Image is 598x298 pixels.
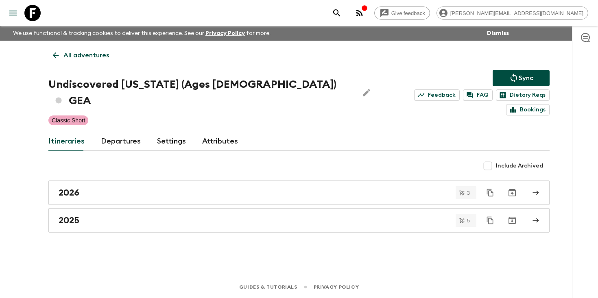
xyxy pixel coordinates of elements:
p: Sync [519,73,533,83]
button: search adventures [329,5,345,21]
a: Settings [157,132,186,151]
div: [PERSON_NAME][EMAIL_ADDRESS][DOMAIN_NAME] [436,7,588,20]
a: Guides & Tutorials [239,283,297,291]
p: Classic Short [52,116,85,124]
button: Edit Adventure Title [358,76,375,109]
button: Archive [504,185,520,201]
a: Bookings [506,104,550,115]
p: We use functional & tracking cookies to deliver this experience. See our for more. [10,26,274,41]
span: Give feedback [387,10,430,16]
a: Privacy Policy [205,30,245,36]
button: Duplicate [483,185,498,200]
button: Sync adventure departures to the booking engine [493,70,550,86]
a: FAQ [463,89,493,101]
a: Dietary Reqs [496,89,550,101]
h1: Undiscovered [US_STATE] (Ages [DEMOGRAPHIC_DATA]) GEA [48,76,352,109]
button: Archive [504,212,520,228]
a: All adventures [48,47,113,63]
button: Duplicate [483,213,498,228]
a: Attributes [202,132,238,151]
span: Include Archived [496,162,543,170]
h2: 2026 [59,187,79,198]
span: [PERSON_NAME][EMAIL_ADDRESS][DOMAIN_NAME] [446,10,588,16]
a: Departures [101,132,141,151]
a: Itineraries [48,132,85,151]
a: Give feedback [374,7,430,20]
a: 2025 [48,208,550,233]
h2: 2025 [59,215,79,226]
span: 3 [462,190,475,196]
a: Privacy Policy [314,283,359,291]
span: 5 [462,218,475,223]
p: All adventures [63,50,109,60]
button: menu [5,5,21,21]
a: Feedback [414,89,460,101]
a: 2026 [48,181,550,205]
button: Dismiss [485,28,511,39]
